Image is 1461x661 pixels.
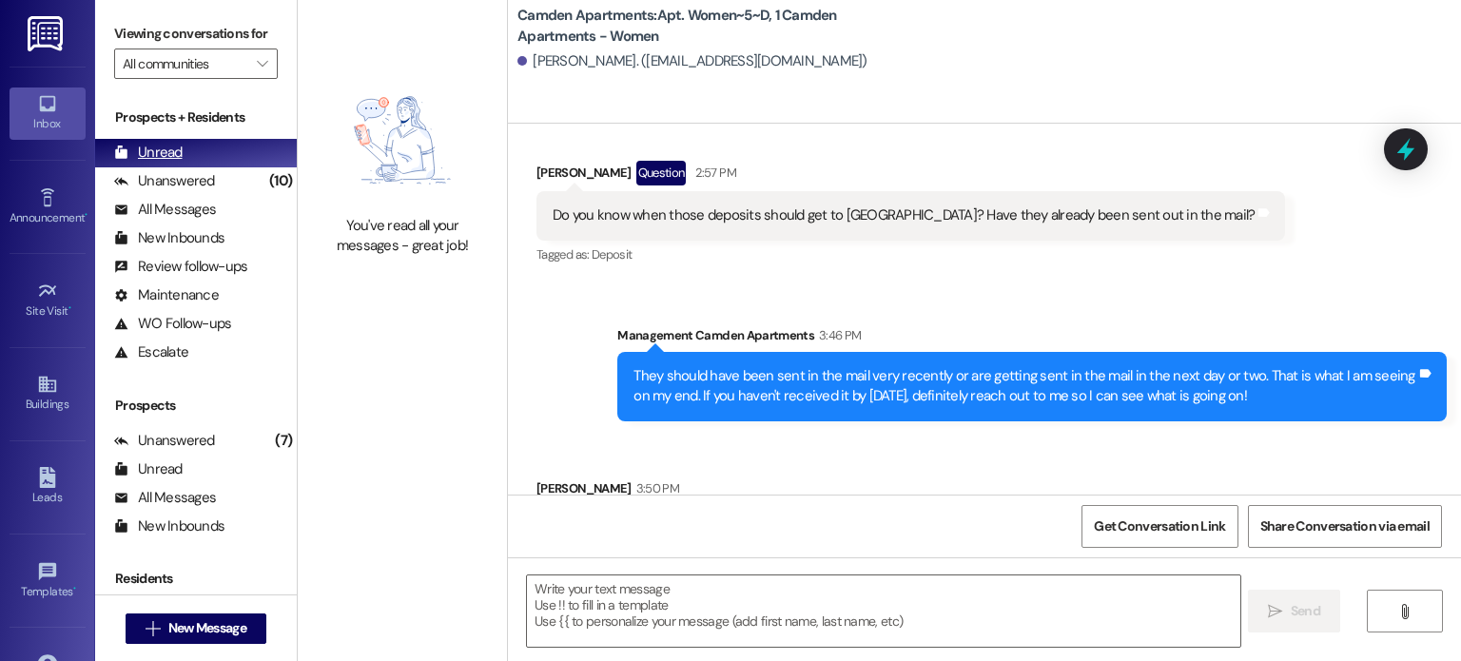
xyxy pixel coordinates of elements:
[814,325,861,345] div: 3:46 PM
[536,478,683,505] div: [PERSON_NAME]
[95,569,297,589] div: Residents
[617,325,1447,352] div: Management Camden Apartments
[10,275,86,326] a: Site Visit •
[114,143,183,163] div: Unread
[114,200,216,220] div: All Messages
[114,516,224,536] div: New Inbounds
[28,16,67,51] img: ResiDesk Logo
[114,342,188,362] div: Escalate
[1248,505,1442,548] button: Share Conversation via email
[114,431,215,451] div: Unanswered
[632,478,679,498] div: 3:50 PM
[553,205,1255,225] div: Do you know when those deposits should get to [GEOGRAPHIC_DATA]? Have they already been sent out ...
[1081,505,1237,548] button: Get Conversation Link
[146,621,160,636] i: 
[1291,601,1320,621] span: Send
[1248,590,1340,632] button: Send
[1268,604,1282,619] i: 
[592,246,632,262] span: Deposit
[10,368,86,419] a: Buildings
[691,163,735,183] div: 2:57 PM
[1260,516,1430,536] span: Share Conversation via email
[114,314,231,334] div: WO Follow-ups
[517,51,867,71] div: [PERSON_NAME]. ([EMAIL_ADDRESS][DOMAIN_NAME])
[85,208,88,222] span: •
[264,166,297,196] div: (10)
[1094,516,1225,536] span: Get Conversation Link
[95,396,297,416] div: Prospects
[73,582,76,595] span: •
[10,87,86,139] a: Inbox
[114,228,224,248] div: New Inbounds
[536,241,1285,268] div: Tagged as:
[114,488,216,508] div: All Messages
[126,613,266,644] button: New Message
[536,161,1285,191] div: [PERSON_NAME]
[633,366,1416,407] div: They should have been sent in the mail very recently or are getting sent in the mail in the next ...
[68,301,71,315] span: •
[636,161,687,185] div: Question
[1397,604,1412,619] i: 
[114,285,219,305] div: Maintenance
[168,618,246,638] span: New Message
[10,555,86,607] a: Templates •
[257,56,267,71] i: 
[270,426,297,456] div: (7)
[319,74,486,206] img: empty-state
[114,459,183,479] div: Unread
[123,49,247,79] input: All communities
[517,6,898,47] b: Camden Apartments: Apt. Women~5~D, 1 Camden Apartments - Women
[114,171,215,191] div: Unanswered
[10,461,86,513] a: Leads
[114,257,247,277] div: Review follow-ups
[114,19,278,49] label: Viewing conversations for
[319,216,486,257] div: You've read all your messages - great job!
[95,107,297,127] div: Prospects + Residents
